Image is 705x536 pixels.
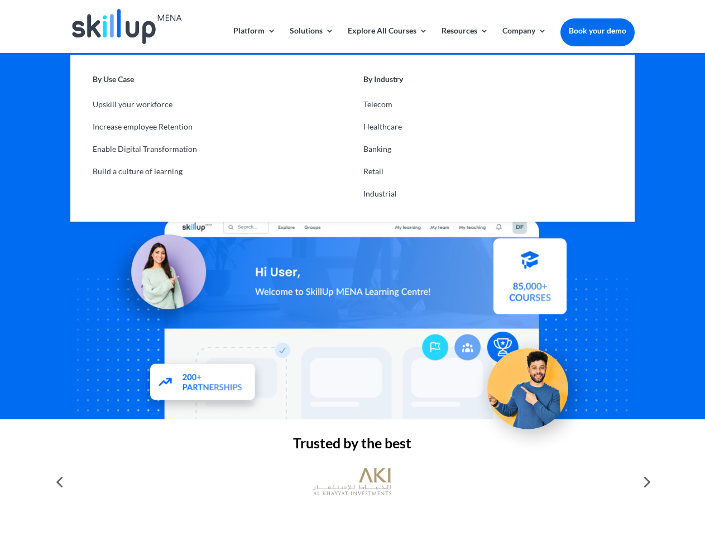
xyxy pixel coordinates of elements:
[81,138,352,160] a: Enable Digital Transformation
[233,27,276,53] a: Platform
[290,27,334,53] a: Solutions
[502,27,546,53] a: Company
[471,325,595,449] img: Upskill your workforce - SkillUp
[352,116,623,138] a: Healthcare
[493,243,567,319] img: Courses library - SkillUp MENA
[352,138,623,160] a: Banking
[352,93,623,116] a: Telecom
[70,436,634,456] h2: Trusted by the best
[81,116,352,138] a: Increase employee Retention
[442,27,488,53] a: Resources
[649,482,705,536] iframe: Chat Widget
[81,160,352,183] a: Build a culture of learning
[104,221,217,334] img: Learning Management Solution - SkillUp
[72,9,181,44] img: Skillup Mena
[560,18,635,43] a: Book your demo
[81,93,352,116] a: Upskill your workforce
[352,160,623,183] a: Retail
[81,71,352,93] a: By Use Case
[138,355,268,415] img: Partners - SkillUp Mena
[313,462,391,501] img: al khayyat investments logo
[352,71,623,93] a: By Industry
[348,27,428,53] a: Explore All Courses
[352,183,623,205] a: Industrial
